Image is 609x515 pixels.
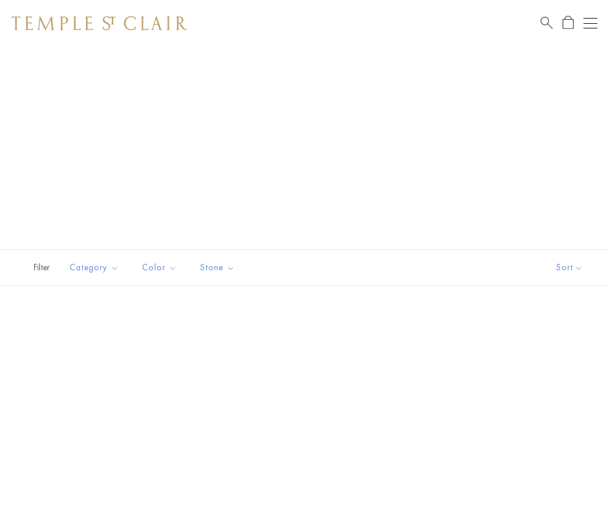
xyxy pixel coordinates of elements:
[541,16,553,30] a: Search
[133,255,186,281] button: Color
[194,260,244,275] span: Stone
[12,16,187,30] img: Temple St. Clair
[530,250,609,285] button: Show sort by
[583,16,597,30] button: Open navigation
[563,16,574,30] a: Open Shopping Bag
[64,260,128,275] span: Category
[136,260,186,275] span: Color
[61,255,128,281] button: Category
[191,255,244,281] button: Stone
